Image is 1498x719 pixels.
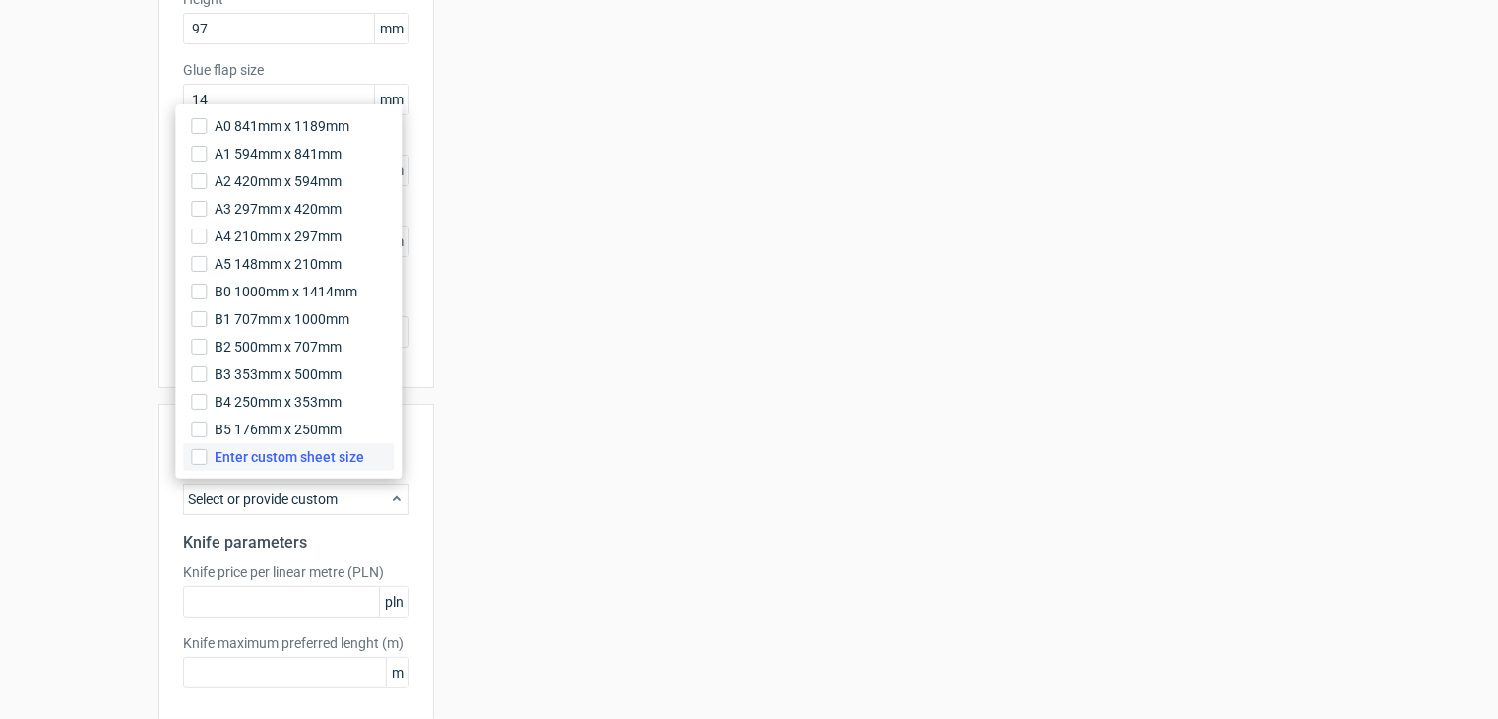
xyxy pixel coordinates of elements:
span: A3 297mm x 420mm [215,199,342,219]
label: Glue flap size [183,60,409,80]
span: B3 353mm x 500mm [215,364,342,384]
span: B1 707mm x 1000mm [215,309,349,329]
span: mm [374,85,408,114]
span: mm [374,14,408,43]
span: A0 841mm x 1189mm [215,116,349,136]
span: B5 176mm x 250mm [215,420,342,439]
label: Knife maximum preferred lenght (m) [183,633,409,653]
span: pln [379,587,408,617]
div: Select or provide custom [183,484,409,515]
span: A4 210mm x 297mm [215,227,342,246]
span: B2 500mm x 707mm [215,337,342,357]
label: Knife price per linear metre (PLN) [183,562,409,582]
h2: Knife parameters [183,531,409,555]
span: A2 420mm x 594mm [215,171,342,191]
span: B0 1000mm x 1414mm [215,282,357,301]
span: B4 250mm x 353mm [215,392,342,412]
span: m [386,658,408,687]
span: A5 148mm x 210mm [215,254,342,274]
span: A1 594mm x 841mm [215,144,342,163]
span: Enter custom sheet size [215,447,364,467]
